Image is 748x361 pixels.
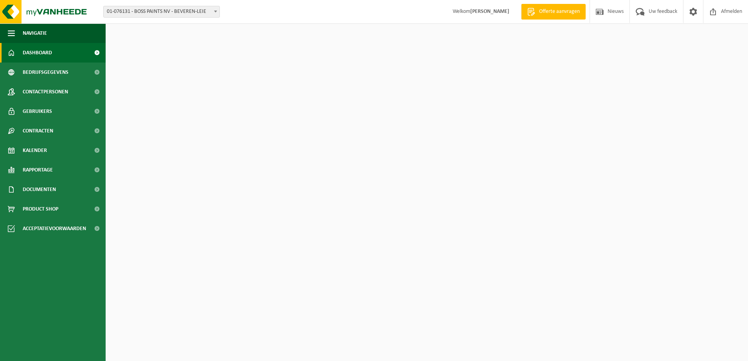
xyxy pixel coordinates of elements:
span: 01-076131 - BOSS PAINTS NV - BEVEREN-LEIE [104,6,219,17]
span: Acceptatievoorwaarden [23,219,86,238]
a: Offerte aanvragen [521,4,586,20]
span: Contactpersonen [23,82,68,102]
span: Rapportage [23,160,53,180]
span: Documenten [23,180,56,199]
span: Bedrijfsgegevens [23,63,68,82]
span: Offerte aanvragen [537,8,582,16]
span: Gebruikers [23,102,52,121]
span: Contracten [23,121,53,141]
span: 01-076131 - BOSS PAINTS NV - BEVEREN-LEIE [103,6,220,18]
span: Kalender [23,141,47,160]
span: Dashboard [23,43,52,63]
span: Navigatie [23,23,47,43]
strong: [PERSON_NAME] [470,9,509,14]
span: Product Shop [23,199,58,219]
